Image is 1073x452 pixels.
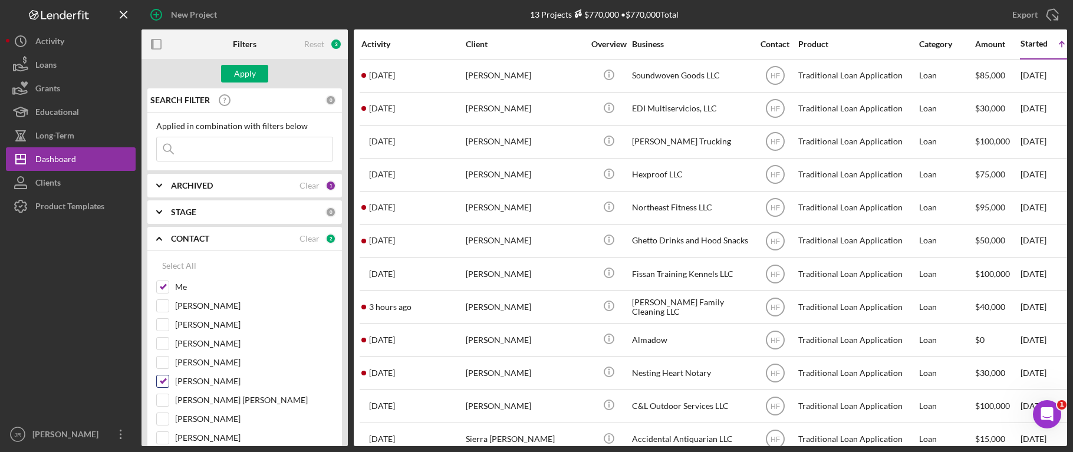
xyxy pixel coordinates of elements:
iframe: Intercom live chat [1033,400,1061,428]
div: [PERSON_NAME] [29,423,106,449]
text: HF [771,171,780,179]
time: 2025-08-14 03:17 [369,104,395,113]
div: [PERSON_NAME] [466,126,584,157]
b: Filters [233,39,256,49]
time: 2025-09-05 19:53 [369,269,395,279]
span: $15,000 [975,434,1005,444]
div: [PERSON_NAME] [466,357,584,388]
div: $85,000 [975,60,1019,91]
span: $50,000 [975,235,1005,245]
label: [PERSON_NAME] [175,319,333,331]
time: 2025-09-11 22:02 [369,302,412,312]
div: 13 Projects • $770,000 Total [530,9,679,19]
div: Traditional Loan Application [798,93,916,124]
div: Soundwoven Goods LLC [632,60,750,91]
div: Category [919,39,974,49]
div: Loan [919,225,974,256]
div: [PERSON_NAME] [466,258,584,289]
div: Export [1012,3,1038,27]
div: Amount [975,39,1019,49]
div: EDI Multiservicios, LLC [632,93,750,124]
div: 0 [325,207,336,217]
div: [PERSON_NAME] [466,93,584,124]
div: New Project [171,3,217,27]
div: Activity [35,29,64,56]
time: 2025-09-10 23:45 [369,236,395,245]
div: Educational [35,100,79,127]
div: Northeast Fitness LLC [632,192,750,223]
text: HF [771,237,780,245]
div: Traditional Loan Application [798,159,916,190]
div: Traditional Loan Application [798,60,916,91]
div: $770,000 [572,9,619,19]
b: STAGE [171,207,196,217]
div: [PERSON_NAME] [466,192,584,223]
div: 3 [330,38,342,50]
span: $0 [975,335,985,345]
button: Grants [6,77,136,100]
time: 2025-08-29 00:32 [369,203,395,212]
div: Nesting Heart Notary [632,357,750,388]
div: Clear [299,181,320,190]
div: Reset [304,39,324,49]
div: Traditional Loan Application [798,258,916,289]
text: HF [771,369,780,377]
button: Apply [221,65,268,83]
b: SEARCH FILTER [150,95,210,105]
button: Export [1000,3,1067,27]
time: 2025-08-18 15:33 [369,401,395,411]
div: Overview [587,39,631,49]
div: Loan [919,291,974,322]
b: CONTACT [171,234,209,243]
div: Business [632,39,750,49]
button: Activity [6,29,136,53]
span: $40,000 [975,302,1005,312]
div: Loan [919,192,974,223]
span: $95,000 [975,202,1005,212]
label: [PERSON_NAME] [175,413,333,425]
div: [PERSON_NAME] [466,324,584,355]
div: Traditional Loan Application [798,390,916,421]
button: Educational [6,100,136,124]
time: 2025-09-02 14:51 [369,434,395,444]
div: [PERSON_NAME] [466,225,584,256]
button: Loans [6,53,136,77]
div: Fissan Training Kennels LLC [632,258,750,289]
label: [PERSON_NAME] [175,338,333,349]
div: [PERSON_NAME] [466,390,584,421]
label: [PERSON_NAME] [PERSON_NAME] [175,394,333,406]
label: [PERSON_NAME] [175,357,333,368]
div: Started [1021,39,1048,48]
div: Grants [35,77,60,103]
div: Traditional Loan Application [798,291,916,322]
span: $75,000 [975,169,1005,179]
div: Dashboard [35,147,76,174]
div: Clear [299,234,320,243]
div: Clients [35,171,61,197]
text: HF [771,204,780,212]
span: $30,000 [975,368,1005,378]
text: HF [771,270,780,278]
b: ARCHIVED [171,181,213,190]
div: Ghetto Drinks and Hood Snacks [632,225,750,256]
div: Applied in combination with filters below [156,121,333,131]
button: JR[PERSON_NAME] [6,423,136,446]
div: Loan [919,60,974,91]
div: Traditional Loan Application [798,357,916,388]
button: Long-Term [6,124,136,147]
div: Select All [162,254,196,278]
div: $30,000 [975,93,1019,124]
div: Hexproof LLC [632,159,750,190]
button: Dashboard [6,147,136,171]
text: HF [771,435,780,444]
time: 2025-08-28 03:14 [369,71,395,80]
div: Activity [361,39,465,49]
div: Almadow [632,324,750,355]
button: Product Templates [6,194,136,218]
label: [PERSON_NAME] [175,300,333,312]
